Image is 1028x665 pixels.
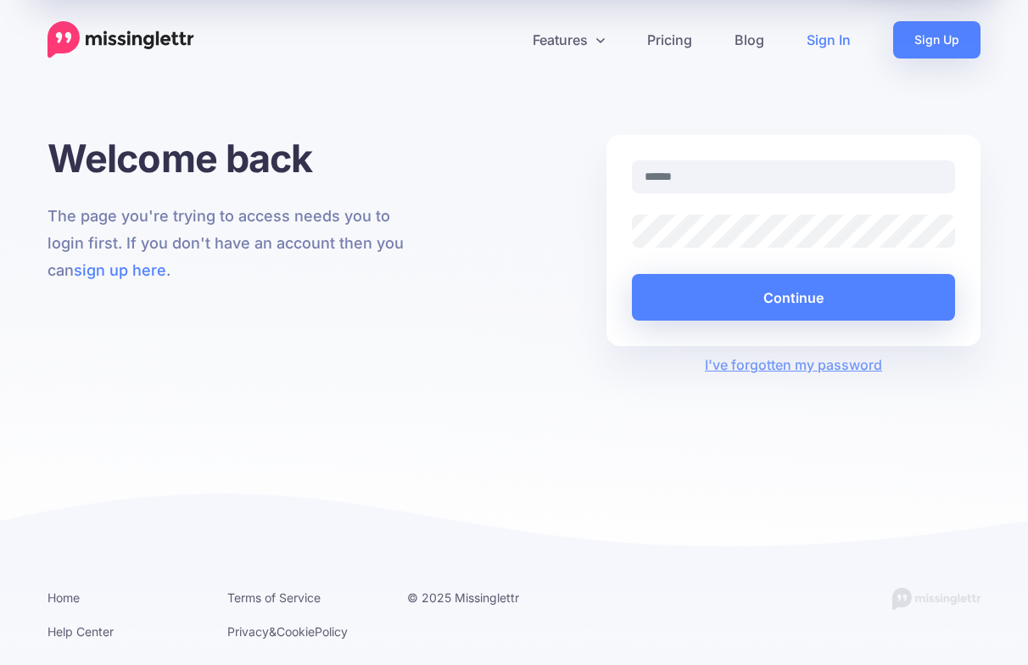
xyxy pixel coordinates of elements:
[407,587,561,608] li: © 2025 Missinglettr
[713,21,785,59] a: Blog
[47,135,422,182] h1: Welcome back
[74,261,166,279] a: sign up here
[785,21,872,59] a: Sign In
[47,203,422,284] p: The page you're trying to access needs you to login first. If you don't have an account then you ...
[632,274,955,321] button: Continue
[705,356,882,373] a: I've forgotten my password
[511,21,626,59] a: Features
[626,21,713,59] a: Pricing
[893,21,981,59] a: Sign Up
